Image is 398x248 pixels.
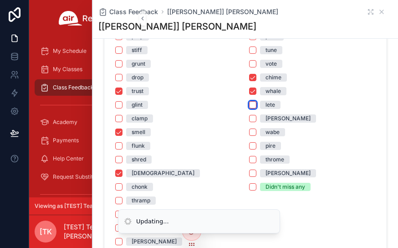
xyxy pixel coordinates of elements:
[59,11,116,26] img: App logo
[35,150,140,167] a: Help Center
[35,169,140,185] a: Request Substitutes
[132,238,177,246] div: [PERSON_NAME]
[265,155,284,164] div: throme
[132,60,145,68] div: grunt
[35,79,140,96] a: Class Feedback
[132,87,143,95] div: trust
[40,226,52,237] span: [TK
[136,217,169,226] div: Updating...
[132,183,148,191] div: chonk
[265,142,276,150] div: pire
[35,114,140,130] a: Academy
[265,169,311,177] div: [PERSON_NAME]
[35,202,105,210] span: Viewing as [TEST] Teacher
[132,46,142,54] div: stiff
[132,169,194,177] div: [DEMOGRAPHIC_DATA]
[53,119,77,126] span: Academy
[132,73,143,82] div: drop
[53,137,79,144] span: Payments
[265,87,281,95] div: whale
[53,47,87,55] span: My Schedule
[53,173,104,181] span: Request Substitutes
[35,43,140,59] a: My Schedule
[53,155,84,162] span: Help Center
[53,66,82,73] span: My Classes
[64,222,133,241] p: [TEST] Teacher [PERSON_NAME]
[29,36,146,197] div: scrollable content
[132,155,146,164] div: shred
[35,61,140,77] a: My Classes
[265,114,311,123] div: [PERSON_NAME]
[265,60,277,68] div: vote
[132,114,148,123] div: clamp
[132,101,143,109] div: glint
[98,20,256,33] h1: [[PERSON_NAME]] [PERSON_NAME]
[132,142,145,150] div: flunk
[167,7,278,16] a: [[PERSON_NAME]] [PERSON_NAME]
[53,84,94,91] span: Class Feedback
[132,128,145,136] div: smell
[109,7,158,16] span: Class Feedback
[265,73,281,82] div: chime
[265,101,275,109] div: lete
[132,196,150,205] div: thramp
[35,132,140,149] a: Payments
[265,46,277,54] div: tune
[265,183,305,191] div: Didn't miss any
[98,7,158,16] a: Class Feedback
[265,128,280,136] div: wabe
